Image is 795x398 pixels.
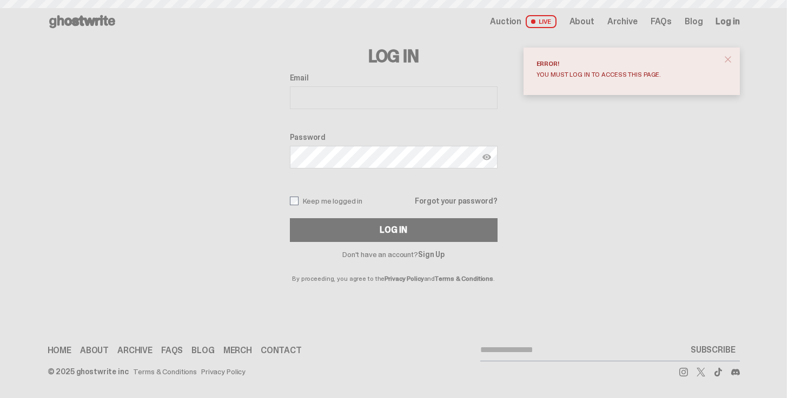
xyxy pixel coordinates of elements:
[526,15,556,28] span: LIVE
[290,218,498,242] button: Log In
[380,226,407,234] div: Log In
[418,249,445,259] a: Sign Up
[415,197,497,205] a: Forgot your password?
[490,15,556,28] a: Auction LIVE
[117,346,153,355] a: Archive
[261,346,302,355] a: Contact
[290,197,363,205] label: Keep me logged in
[290,48,498,65] h3: Log In
[536,60,718,67] div: Error!
[686,339,740,361] button: SUBSCRIBE
[191,346,214,355] a: Blog
[290,197,299,205] input: Keep me logged in
[290,133,498,141] label: Password
[718,50,738,69] button: close
[201,368,246,375] a: Privacy Policy
[133,368,197,375] a: Terms & Conditions
[651,17,672,26] a: FAQs
[80,346,109,355] a: About
[435,274,493,283] a: Terms & Conditions
[223,346,252,355] a: Merch
[385,274,423,283] a: Privacy Policy
[569,17,594,26] a: About
[48,368,129,375] div: © 2025 ghostwrite inc
[290,251,498,258] p: Don't have an account?
[161,346,183,355] a: FAQs
[607,17,638,26] a: Archive
[482,153,491,161] img: Show password
[685,17,703,26] a: Blog
[290,258,498,282] p: By proceeding, you agree to the and .
[48,346,71,355] a: Home
[290,73,498,82] label: Email
[716,17,739,26] a: Log in
[490,17,521,26] span: Auction
[536,71,718,78] div: You must log in to access this page.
